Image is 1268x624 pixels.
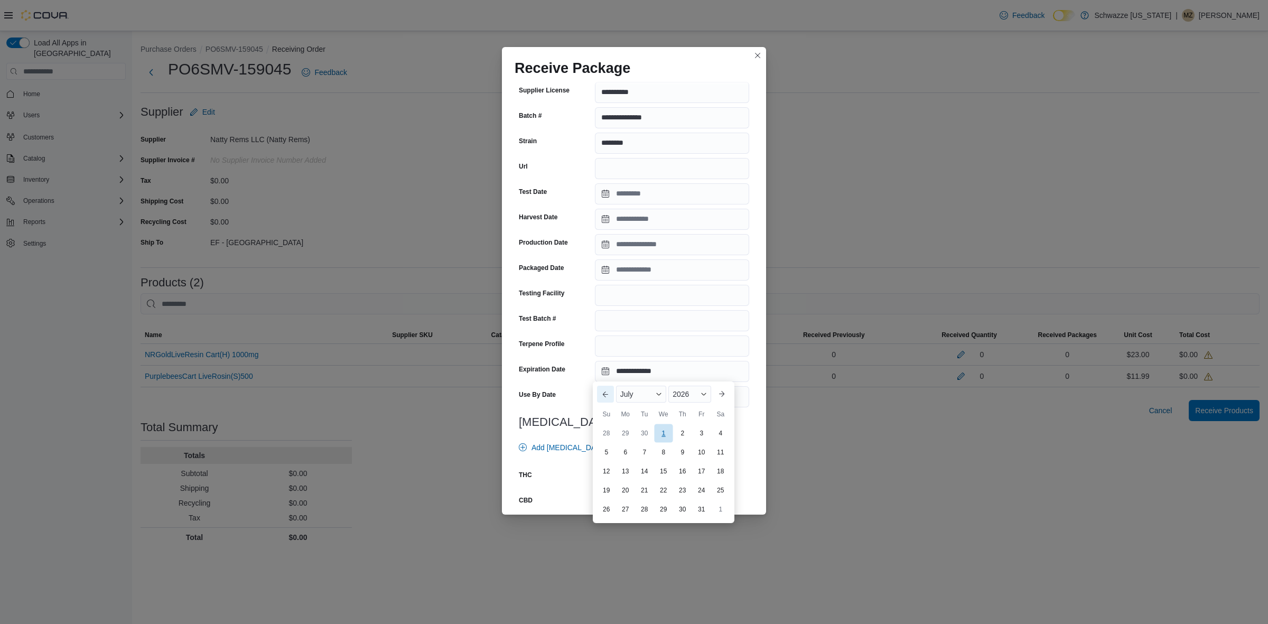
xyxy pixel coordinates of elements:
[674,463,691,480] div: day-16
[636,444,653,461] div: day-7
[532,442,607,453] span: Add [MEDICAL_DATA]
[693,482,710,499] div: day-24
[519,416,749,429] h3: [MEDICAL_DATA]
[693,444,710,461] div: day-10
[598,444,615,461] div: day-5
[616,386,667,403] div: Button. Open the month selector. July is currently selected.
[655,406,672,423] div: We
[636,501,653,518] div: day-28
[597,386,614,403] button: Previous Month
[693,501,710,518] div: day-31
[617,444,634,461] div: day-6
[617,463,634,480] div: day-13
[620,390,633,398] span: July
[636,482,653,499] div: day-21
[597,424,730,519] div: July, 2026
[712,482,729,499] div: day-25
[712,425,729,442] div: day-4
[519,162,528,171] label: Url
[668,386,711,403] div: Button. Open the year selector. 2026 is currently selected.
[693,425,710,442] div: day-3
[598,463,615,480] div: day-12
[519,340,564,348] label: Terpene Profile
[655,444,672,461] div: day-8
[712,444,729,461] div: day-11
[595,183,749,204] input: Press the down key to open a popover containing a calendar.
[654,424,673,443] div: day-1
[519,238,568,247] label: Production Date
[519,496,533,505] label: CBD
[674,406,691,423] div: Th
[519,390,556,399] label: Use By Date
[655,482,672,499] div: day-22
[751,49,764,62] button: Closes this modal window
[519,471,532,479] label: THC
[595,209,749,230] input: Press the down key to open a popover containing a calendar.
[519,289,564,297] label: Testing Facility
[636,406,653,423] div: Tu
[617,501,634,518] div: day-27
[595,234,749,255] input: Press the down key to open a popover containing a calendar.
[713,386,730,403] button: Next month
[598,406,615,423] div: Su
[636,425,653,442] div: day-30
[519,188,547,196] label: Test Date
[519,213,557,221] label: Harvest Date
[519,137,537,145] label: Strain
[519,111,542,120] label: Batch #
[674,482,691,499] div: day-23
[712,501,729,518] div: day-1
[519,365,565,374] label: Expiration Date
[595,259,749,281] input: Press the down key to open a popover containing a calendar.
[674,425,691,442] div: day-2
[617,482,634,499] div: day-20
[515,60,630,77] h1: Receive Package
[693,463,710,480] div: day-17
[595,361,749,382] input: Press the down key to enter a popover containing a calendar. Press the escape key to close the po...
[693,406,710,423] div: Fr
[673,390,689,398] span: 2026
[515,437,611,458] button: Add [MEDICAL_DATA]
[617,425,634,442] div: day-29
[519,86,570,95] label: Supplier License
[712,463,729,480] div: day-18
[655,501,672,518] div: day-29
[712,406,729,423] div: Sa
[636,463,653,480] div: day-14
[519,314,556,323] label: Test Batch #
[598,425,615,442] div: day-28
[674,501,691,518] div: day-30
[655,463,672,480] div: day-15
[617,406,634,423] div: Mo
[598,501,615,518] div: day-26
[519,264,564,272] label: Packaged Date
[598,482,615,499] div: day-19
[674,444,691,461] div: day-9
